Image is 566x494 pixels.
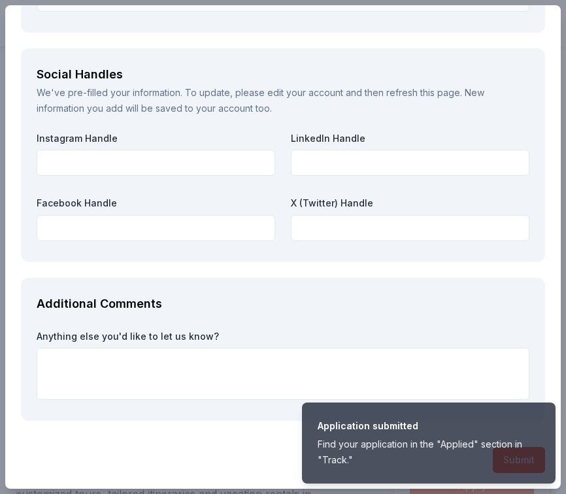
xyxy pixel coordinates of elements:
div: Additional Comments [37,293,529,314]
div: Social Handles [37,64,529,85]
label: Anything else you'd like to let us know? [37,330,529,343]
label: Instagram Handle [37,132,275,145]
label: Facebook Handle [37,197,275,210]
label: X (Twitter) Handle [291,197,529,210]
div: Find your application in the "Applied" section in "Track." [318,436,540,468]
div: Application submitted [318,418,540,434]
div: We've pre-filled your information. To update, please and then refresh this page. New information ... [37,85,529,116]
label: LinkedIn Handle [291,132,529,145]
a: edit your account [267,87,343,98]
